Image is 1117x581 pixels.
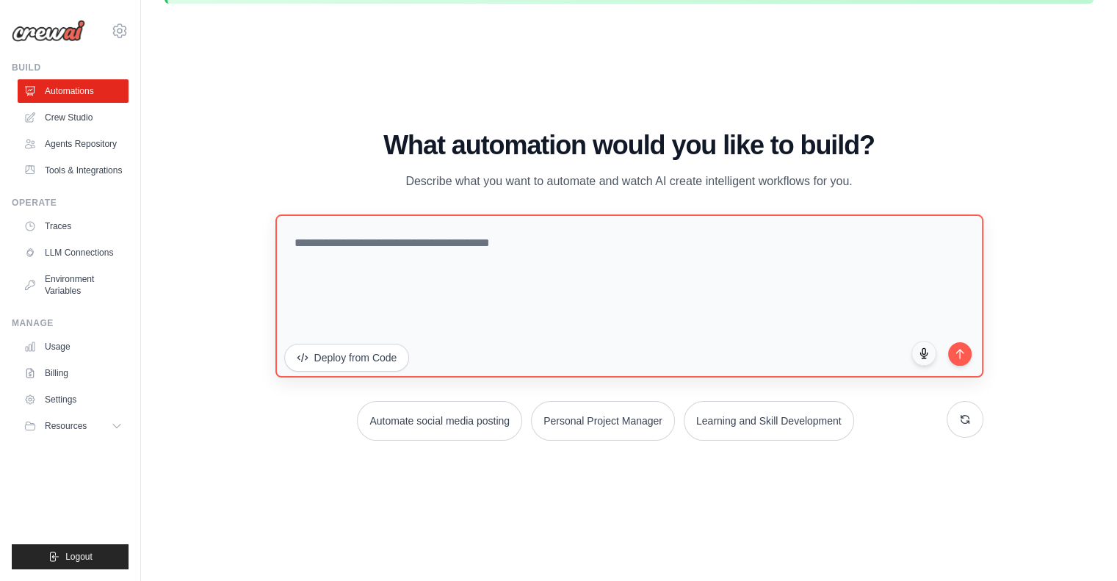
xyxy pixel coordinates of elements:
div: Operate [12,197,129,209]
button: Resources [18,414,129,438]
button: Personal Project Manager [531,401,675,441]
div: Build [12,62,129,73]
a: Automations [18,79,129,103]
a: Usage [18,335,129,358]
a: Settings [18,388,129,411]
a: Traces [18,214,129,238]
button: Learning and Skill Development [684,401,854,441]
a: Billing [18,361,129,385]
p: Describe what you want to automate and watch AI create intelligent workflows for you. [383,172,876,191]
a: Crew Studio [18,106,129,129]
button: Deploy from Code [284,344,410,372]
h1: What automation would you like to build? [275,131,983,160]
a: Agents Repository [18,132,129,156]
span: Resources [45,420,87,432]
img: Logo [12,20,85,42]
a: Environment Variables [18,267,129,303]
span: Logout [65,551,93,563]
a: Tools & Integrations [18,159,129,182]
a: LLM Connections [18,241,129,264]
div: Manage [12,317,129,329]
button: Automate social media posting [357,401,522,441]
button: Logout [12,544,129,569]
